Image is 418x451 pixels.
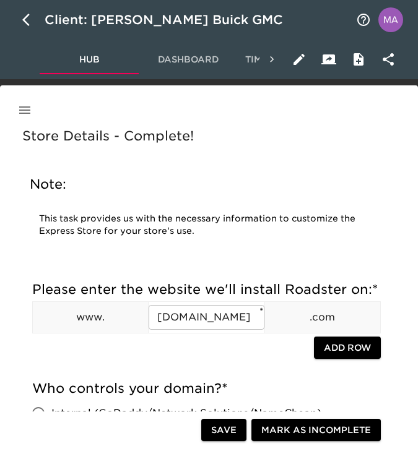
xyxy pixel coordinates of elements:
p: www. [33,310,148,325]
h5: Store Details - Complete! [22,127,396,145]
button: Add Row [314,337,381,359]
button: Internal Notes and Comments [344,45,373,74]
h5: Note: [30,176,383,193]
span: Timeline and Notifications [245,52,392,67]
span: Hub [47,52,131,67]
button: Client View [314,45,344,74]
img: Profile [378,7,403,32]
button: Edit Hub [284,45,314,74]
span: Dashboard [146,52,230,67]
span: Save [211,423,237,438]
p: This task provides us with the necessary information to customize the Express Store for your stor... [39,213,374,238]
button: Mark as Incomplete [251,419,381,442]
h5: Who controls your domain? [32,380,381,397]
span: Add Row [324,340,371,356]
span: Mark as Incomplete [261,423,371,438]
button: Save [201,419,246,442]
div: Client: [PERSON_NAME] Buick GMC [45,10,300,30]
h5: Please enter the website we'll install Roadster on: [32,281,381,298]
span: Internal (GoDaddy/Network Solutions/NameCheap) [51,406,321,421]
button: notifications [349,5,378,35]
p: .com [265,310,380,325]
